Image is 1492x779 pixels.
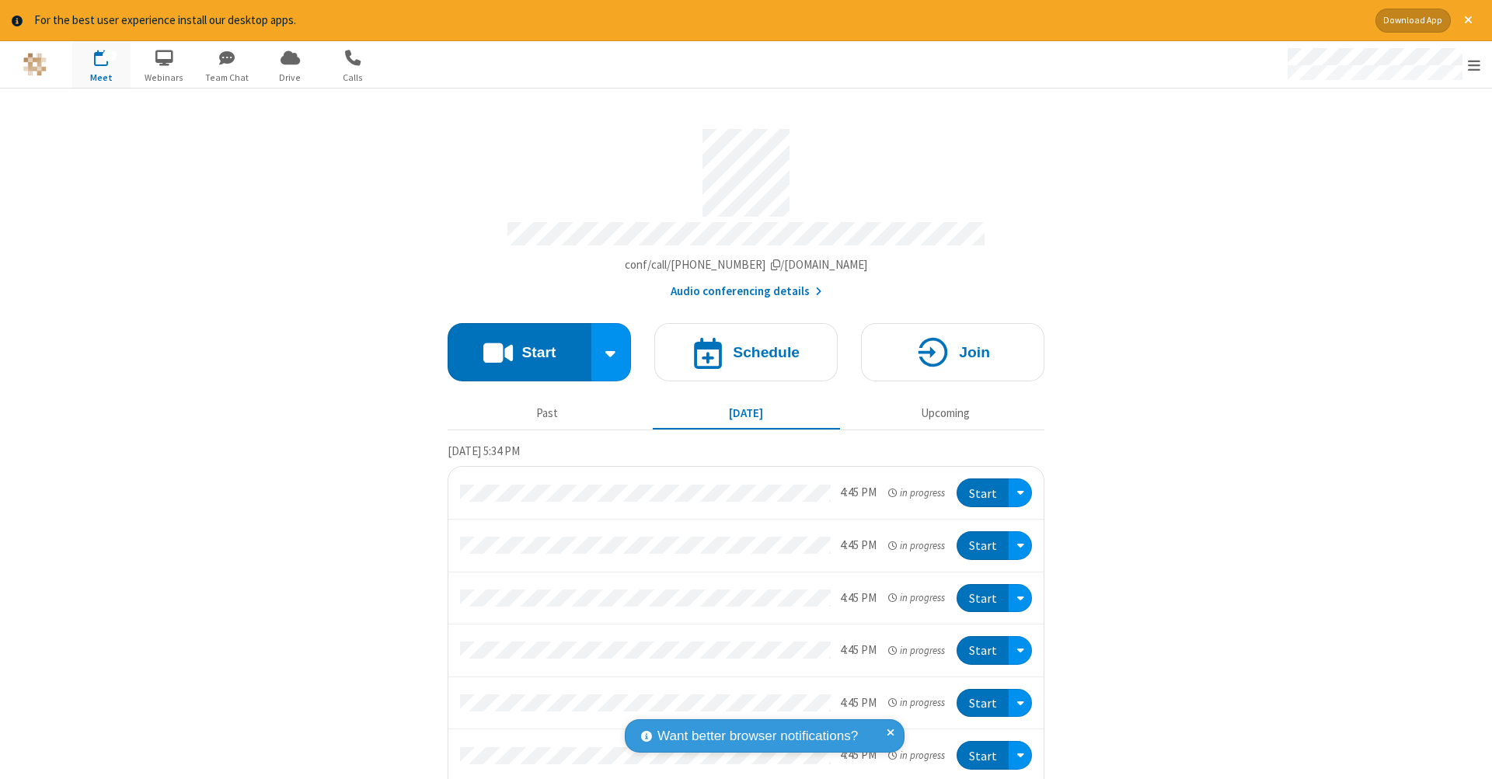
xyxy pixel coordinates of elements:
[888,538,945,553] em: in progress
[1009,531,1032,560] div: Open menu
[957,741,1009,770] button: Start
[1009,584,1032,613] div: Open menu
[840,537,877,555] div: 4:45 PM
[1009,636,1032,665] div: Open menu
[23,53,47,76] img: QA Selenium DO NOT DELETE OR CHANGE
[521,345,556,360] h4: Start
[1009,478,1032,507] div: Open menu
[888,748,945,763] em: in progress
[852,399,1039,429] button: Upcoming
[957,478,1009,507] button: Start
[733,345,800,360] h4: Schedule
[1273,41,1492,88] div: Open menu
[103,50,117,61] div: 13
[840,694,877,712] div: 4:45 PM
[888,485,945,500] em: in progress
[591,323,632,381] div: Start conference options
[625,256,868,274] button: Copy my meeting room linkCopy my meeting room link
[454,399,641,429] button: Past
[861,323,1044,381] button: Join
[448,443,520,458] span: [DATE] 5:34 PM
[198,71,256,85] span: Team Chat
[1456,9,1480,33] button: Close alert
[840,642,877,659] div: 4:45 PM
[840,589,877,607] div: 4:45 PM
[654,323,838,381] button: Schedule
[888,590,945,605] em: in progress
[448,323,591,381] button: Start
[625,257,868,272] span: Copy my meeting room link
[324,71,382,85] span: Calls
[34,12,1364,30] div: For the best user experience install our desktop apps.
[959,345,990,360] h4: Join
[1009,741,1032,770] div: Open menu
[1375,9,1451,33] button: Download App
[72,71,131,85] span: Meet
[957,531,1009,560] button: Start
[957,584,1009,613] button: Start
[653,399,840,429] button: [DATE]
[1009,689,1032,718] div: Open menu
[957,636,1009,665] button: Start
[888,643,945,658] em: in progress
[957,689,1009,718] button: Start
[888,695,945,710] em: in progress
[448,117,1044,300] section: Account details
[261,71,319,85] span: Drive
[671,283,822,301] button: Audio conferencing details
[5,41,64,88] button: Logo
[840,484,877,502] div: 4:45 PM
[135,71,193,85] span: Webinars
[657,726,858,746] span: Want better browser notifications?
